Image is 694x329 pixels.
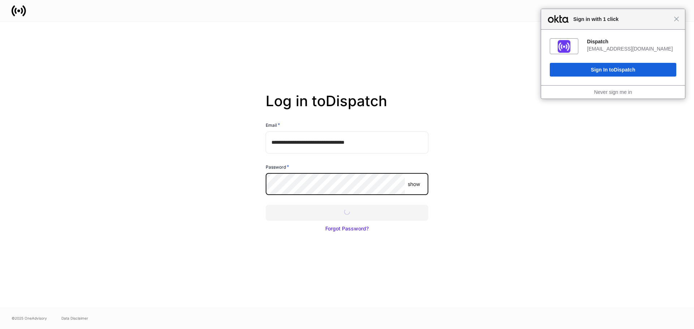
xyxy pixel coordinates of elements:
button: Sign In toDispatch [550,63,676,77]
img: fs01jxrofoggULhDH358 [558,40,570,53]
span: Dispatch [614,67,635,73]
span: Sign in with 1 click [570,15,674,23]
a: Never sign me in [594,89,632,95]
span: Close [674,16,679,22]
div: [EMAIL_ADDRESS][DOMAIN_NAME] [587,46,676,52]
div: Dispatch [587,38,676,45]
